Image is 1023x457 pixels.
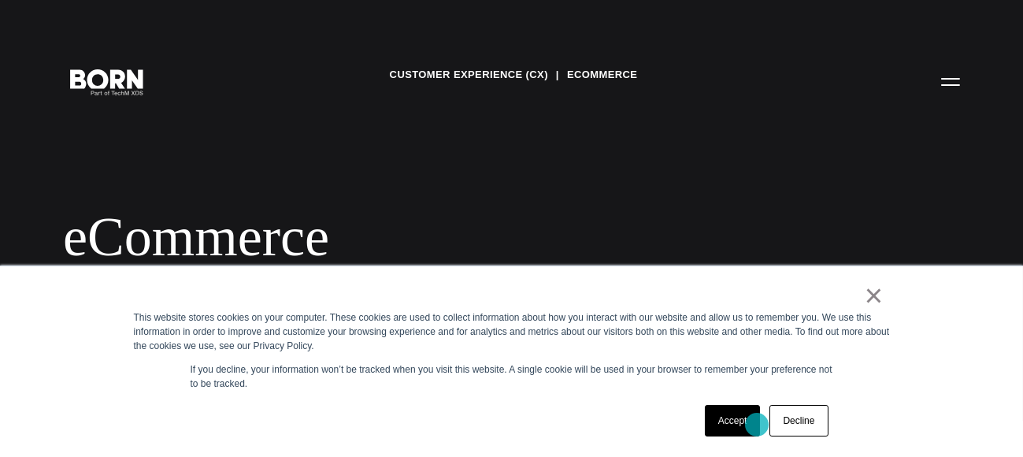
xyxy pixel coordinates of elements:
div: eCommerce [63,205,960,269]
a: × [865,288,884,303]
button: Open [932,65,969,98]
a: Customer Experience (CX) [390,63,548,87]
p: If you decline, your information won’t be tracked when you visit this website. A single cookie wi... [191,362,833,391]
a: Decline [769,405,828,437]
div: This website stores cookies on your computer. These cookies are used to collect information about... [134,310,890,353]
a: Accept [705,405,761,437]
a: eCommerce [567,63,637,87]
